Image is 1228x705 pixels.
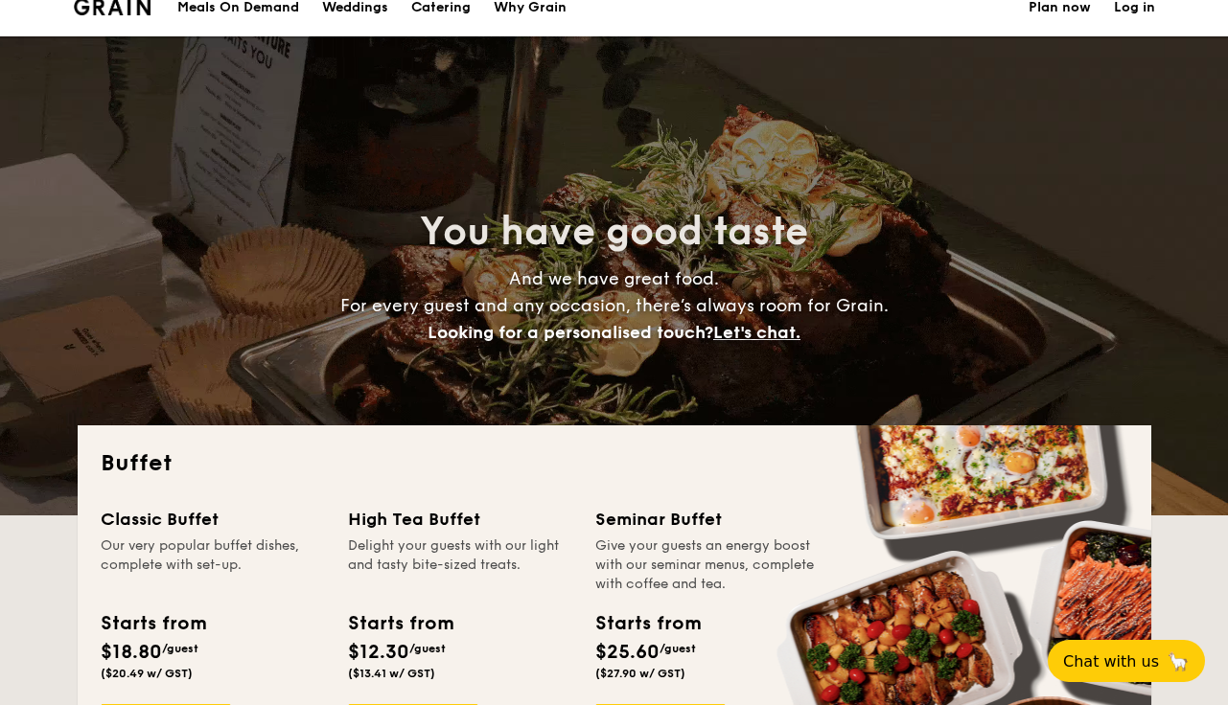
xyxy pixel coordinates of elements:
[1048,640,1205,682] button: Chat with us🦙
[348,641,409,664] span: $12.30
[348,536,572,594] div: Delight your guests with our light and tasty bite-sized treats.
[348,506,572,533] div: High Tea Buffet
[348,667,435,680] span: ($13.41 w/ GST)
[420,209,808,255] span: You have good taste
[101,667,193,680] span: ($20.49 w/ GST)
[340,268,889,343] span: And we have great food. For every guest and any occasion, there’s always room for Grain.
[595,506,820,533] div: Seminar Buffet
[1063,652,1159,671] span: Chat with us
[595,609,700,638] div: Starts from
[409,642,446,655] span: /guest
[595,641,660,664] span: $25.60
[101,536,325,594] div: Our very popular buffet dishes, complete with set-up.
[101,609,205,638] div: Starts from
[101,506,325,533] div: Classic Buffet
[595,536,820,594] div: Give your guests an energy boost with our seminar menus, complete with coffee and tea.
[660,642,696,655] span: /guest
[595,667,685,680] span: ($27.90 w/ GST)
[101,641,162,664] span: $18.80
[101,448,1128,479] h2: Buffet
[428,322,713,343] span: Looking for a personalised touch?
[162,642,198,655] span: /guest
[713,322,800,343] span: Let's chat.
[1167,650,1190,672] span: 🦙
[348,609,452,638] div: Starts from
